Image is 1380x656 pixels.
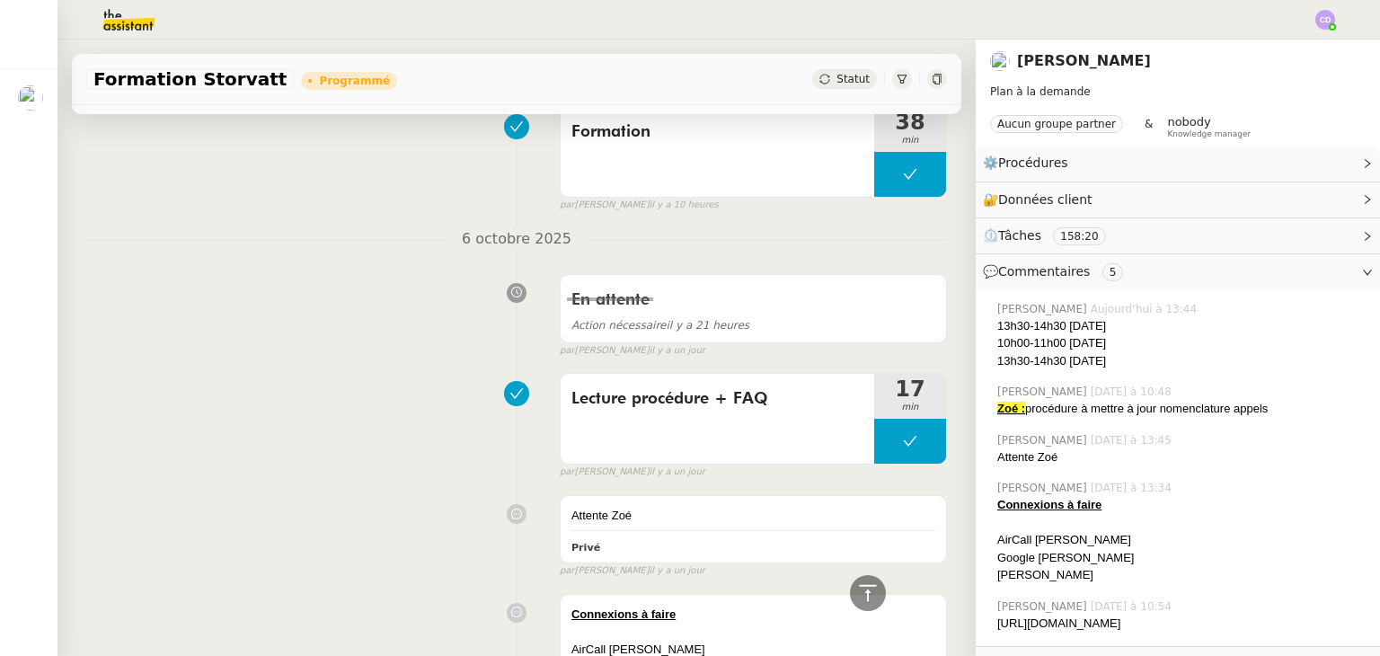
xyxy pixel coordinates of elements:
[990,85,1091,98] span: Plan à la demande
[571,319,667,332] span: Action nécessaire
[997,400,1366,418] div: procédure à mettre à jour nomenclature appels
[1102,263,1124,281] nz-tag: 5
[571,607,676,621] u: Connexions à faire
[990,51,1010,71] img: users%2FyQfMwtYgTqhRP2YHWHmG2s2LYaD3%2Favatar%2Fprofile-pic.png
[18,85,43,111] img: users%2FyQfMwtYgTqhRP2YHWHmG2s2LYaD3%2Favatar%2Fprofile-pic.png
[997,566,1366,584] div: [PERSON_NAME]
[874,133,946,148] span: min
[1017,52,1151,69] a: [PERSON_NAME]
[997,598,1091,615] span: [PERSON_NAME]
[560,465,705,480] small: [PERSON_NAME]
[990,115,1123,133] nz-tag: Aucun groupe partner
[997,384,1091,400] span: [PERSON_NAME]
[997,480,1091,496] span: [PERSON_NAME]
[983,153,1076,173] span: ⚙️
[997,615,1366,633] div: [URL][DOMAIN_NAME]
[1091,384,1175,400] span: [DATE] à 10:48
[650,343,705,359] span: il y a un jour
[997,301,1091,317] span: [PERSON_NAME]
[1091,480,1175,496] span: [DATE] à 13:34
[997,549,1366,567] div: Google [PERSON_NAME]
[650,198,719,213] span: il y a 10 heures
[998,264,1090,279] span: Commentaires
[997,531,1366,549] div: AirCall [PERSON_NAME]
[983,190,1100,210] span: 🔐
[1053,227,1105,245] nz-tag: 158:20
[560,198,575,213] span: par
[319,75,390,86] div: Programmé
[997,432,1091,448] span: [PERSON_NAME]
[997,402,1025,415] u: Zoé :
[93,70,287,88] span: Formation Storvatt
[874,378,946,400] span: 17
[571,119,863,146] span: Formation
[997,352,1366,370] div: 13h30-14h30 [DATE]
[997,498,1101,511] u: Connexions à faire
[560,343,705,359] small: [PERSON_NAME]
[874,111,946,133] span: 38
[983,228,1120,243] span: ⏲️
[571,542,600,554] b: Privé
[650,563,705,579] span: il y a un jour
[560,465,575,480] span: par
[1167,129,1251,139] span: Knowledge manager
[976,146,1380,181] div: ⚙️Procédures
[1091,432,1175,448] span: [DATE] à 13:45
[997,448,1366,466] div: Attente Zoé
[571,292,650,308] span: En attente
[1315,10,1335,30] img: svg
[560,563,705,579] small: [PERSON_NAME]
[560,343,575,359] span: par
[976,182,1380,217] div: 🔐Données client
[571,319,749,332] span: il y a 21 heures
[447,227,586,252] span: 6 octobre 2025
[1167,115,1251,138] app-user-label: Knowledge manager
[560,198,719,213] small: [PERSON_NAME]
[1145,115,1153,138] span: &
[571,507,935,525] div: Attente Zoé
[998,192,1092,207] span: Données client
[997,334,1366,352] div: 10h00-11h00 [DATE]
[998,228,1041,243] span: Tâches
[836,73,870,85] span: Statut
[874,400,946,415] span: min
[976,254,1380,289] div: 💬Commentaires 5
[997,317,1366,335] div: 13h30-14h30 [DATE]
[976,218,1380,253] div: ⏲️Tâches 158:20
[1091,301,1200,317] span: Aujourd’hui à 13:44
[983,264,1130,279] span: 💬
[1091,598,1175,615] span: [DATE] à 10:54
[1167,115,1210,129] span: nobody
[560,563,575,579] span: par
[650,465,705,480] span: il y a un jour
[998,155,1068,170] span: Procédures
[571,386,863,412] span: Lecture procédure + FAQ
